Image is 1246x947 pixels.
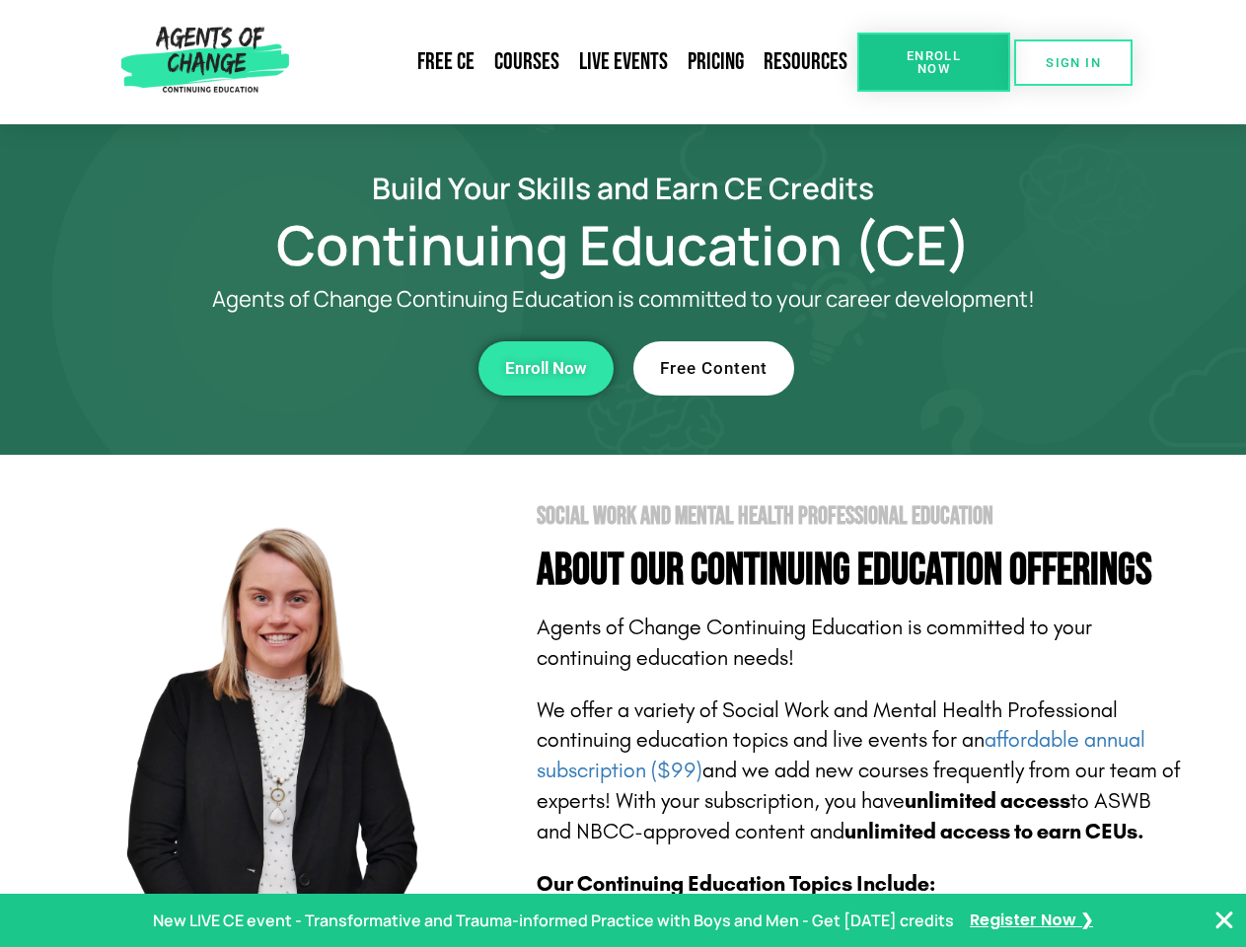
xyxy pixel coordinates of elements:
[889,49,979,75] span: Enroll Now
[478,341,614,396] a: Enroll Now
[537,504,1186,529] h2: Social Work and Mental Health Professional Education
[537,615,1092,671] span: Agents of Change Continuing Education is committed to your continuing education needs!
[660,360,768,377] span: Free Content
[537,871,935,897] b: Our Continuing Education Topics Include:
[484,39,569,85] a: Courses
[505,360,587,377] span: Enroll Now
[537,695,1186,847] p: We offer a variety of Social Work and Mental Health Professional continuing education topics and ...
[754,39,857,85] a: Resources
[1046,56,1101,69] span: SIGN IN
[297,39,857,85] nav: Menu
[678,39,754,85] a: Pricing
[844,819,1144,844] b: unlimited access to earn CEUs.
[1014,39,1133,86] a: SIGN IN
[61,222,1186,267] h1: Continuing Education (CE)
[905,788,1070,814] b: unlimited access
[569,39,678,85] a: Live Events
[633,341,794,396] a: Free Content
[857,33,1010,92] a: Enroll Now
[153,907,954,935] p: New LIVE CE event - Transformative and Trauma-informed Practice with Boys and Men - Get [DATE] cr...
[537,548,1186,593] h4: About Our Continuing Education Offerings
[61,174,1186,202] h2: Build Your Skills and Earn CE Credits
[970,907,1093,935] a: Register Now ❯
[407,39,484,85] a: Free CE
[1212,909,1236,932] button: Close Banner
[140,287,1107,312] p: Agents of Change Continuing Education is committed to your career development!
